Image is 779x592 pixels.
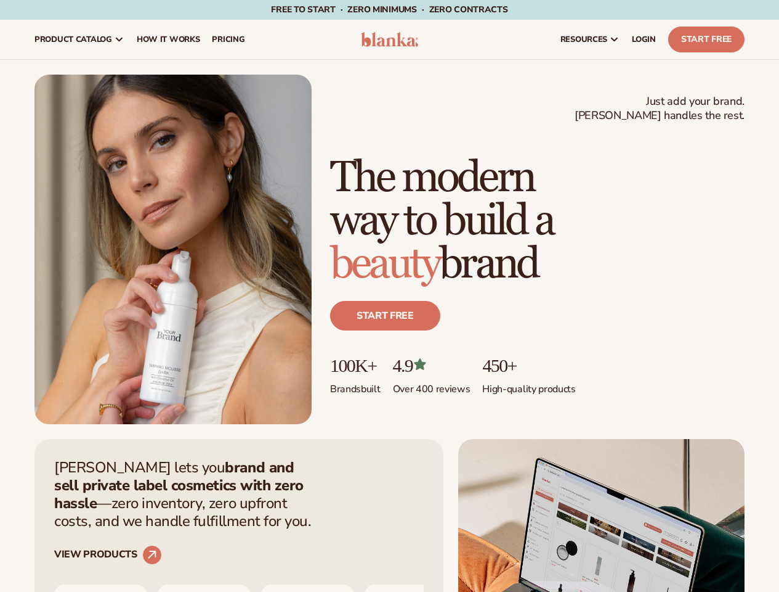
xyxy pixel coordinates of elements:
p: [PERSON_NAME] lets you —zero inventory, zero upfront costs, and we handle fulfillment for you. [54,459,319,530]
span: pricing [212,35,244,44]
a: LOGIN [626,20,662,59]
span: beauty [330,238,439,290]
a: product catalog [28,20,131,59]
a: Start Free [668,27,745,52]
span: resources [560,35,607,44]
img: logo [361,32,419,47]
a: How It Works [131,20,206,59]
img: Female holding tanning mousse. [34,75,312,424]
p: High-quality products [482,376,575,396]
a: pricing [206,20,251,59]
p: 4.9 [393,355,470,376]
span: product catalog [34,35,112,44]
h1: The modern way to build a brand [330,157,745,286]
p: 450+ [482,355,575,376]
p: Over 400 reviews [393,376,470,396]
span: LOGIN [632,35,656,44]
span: Just add your brand. [PERSON_NAME] handles the rest. [575,94,745,123]
p: Brands built [330,376,381,396]
p: 100K+ [330,355,381,376]
strong: brand and sell private label cosmetics with zero hassle [54,458,304,513]
a: VIEW PRODUCTS [54,545,162,565]
a: resources [554,20,626,59]
span: Free to start · ZERO minimums · ZERO contracts [271,4,507,15]
a: Start free [330,301,440,331]
span: How It Works [137,35,200,44]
